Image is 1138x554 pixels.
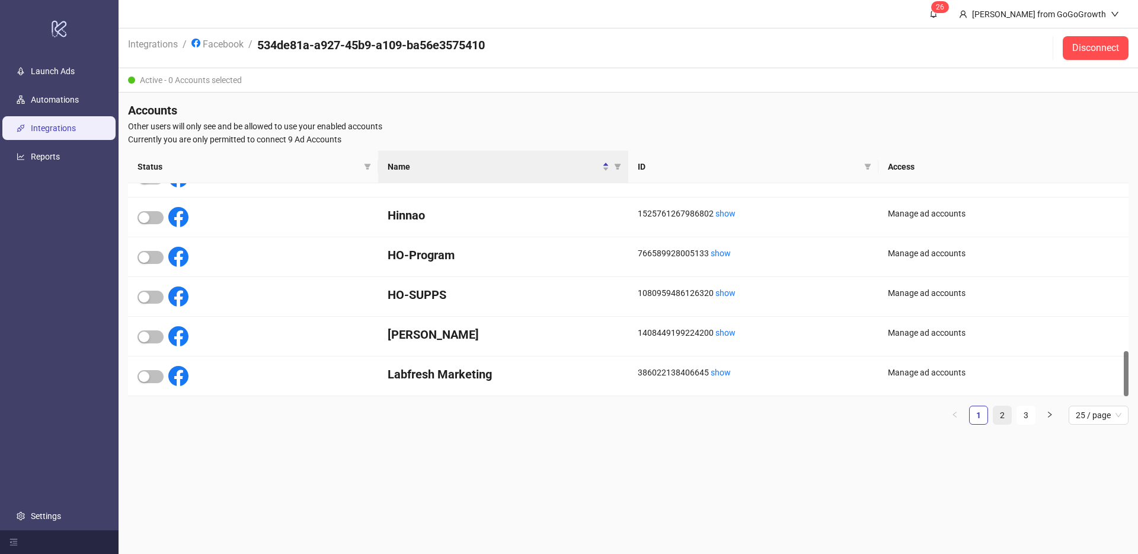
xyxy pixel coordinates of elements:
[931,1,949,13] sup: 26
[945,406,964,425] li: Previous Page
[888,366,1119,379] div: Manage ad accounts
[248,37,252,59] li: /
[862,158,874,176] span: filter
[715,209,736,218] a: show
[1072,43,1119,53] span: Disconnect
[1016,406,1035,425] li: 3
[878,151,1129,183] th: Access
[638,207,869,220] div: 1525761267986802
[638,366,869,379] div: 386022138406645
[1076,406,1121,424] span: 25 / page
[388,366,619,383] h4: Labfresh Marketing
[715,328,736,338] a: show
[128,120,1129,133] span: Other users will only see and be allowed to use your enabled accounts
[31,511,61,521] a: Settings
[888,286,1119,300] div: Manage ad accounts
[945,406,964,425] button: left
[969,406,988,425] li: 1
[888,207,1119,220] div: Manage ad accounts
[940,3,944,11] span: 6
[638,286,869,300] div: 1080959486126320
[864,163,871,170] span: filter
[638,160,859,173] span: ID
[126,37,180,50] a: Integrations
[715,288,736,298] a: show
[993,406,1012,425] li: 2
[951,411,958,418] span: left
[138,160,359,173] span: Status
[1040,406,1059,425] button: right
[967,8,1111,21] div: [PERSON_NAME] from GoGoGrowth
[1046,411,1053,418] span: right
[128,102,1129,119] h4: Accounts
[31,66,75,76] a: Launch Ads
[257,37,485,53] h4: 534de81a-a927-45b9-a109-ba56e3575410
[1040,406,1059,425] li: Next Page
[936,3,940,11] span: 2
[128,133,1129,146] span: Currently you are only permitted to connect 9 Ad Accounts
[888,326,1119,339] div: Manage ad accounts
[364,163,371,170] span: filter
[388,160,600,173] span: Name
[929,9,938,18] span: bell
[612,158,624,176] span: filter
[1017,406,1035,424] a: 3
[1111,10,1119,18] span: down
[993,406,1011,424] a: 2
[378,151,628,183] th: Name
[1069,406,1129,425] div: Page Size
[31,123,76,133] a: Integrations
[711,368,731,377] a: show
[638,247,869,260] div: 766589928005133
[959,10,967,18] span: user
[388,286,619,303] h4: HO-SUPPS
[189,37,246,50] a: Facebook
[1063,36,1129,60] button: Disconnect
[9,538,18,546] span: menu-fold
[31,95,79,104] a: Automations
[888,247,1119,260] div: Manage ad accounts
[614,163,621,170] span: filter
[362,158,373,176] span: filter
[711,249,731,258] a: show
[388,207,619,224] h4: Hinnao
[31,152,60,161] a: Reports
[970,406,987,424] a: 1
[119,68,1138,93] div: Active - 0 Accounts selected
[388,326,619,343] h4: [PERSON_NAME]
[388,247,619,263] h4: HO-Program
[183,37,187,59] li: /
[638,326,869,339] div: 1408449199224200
